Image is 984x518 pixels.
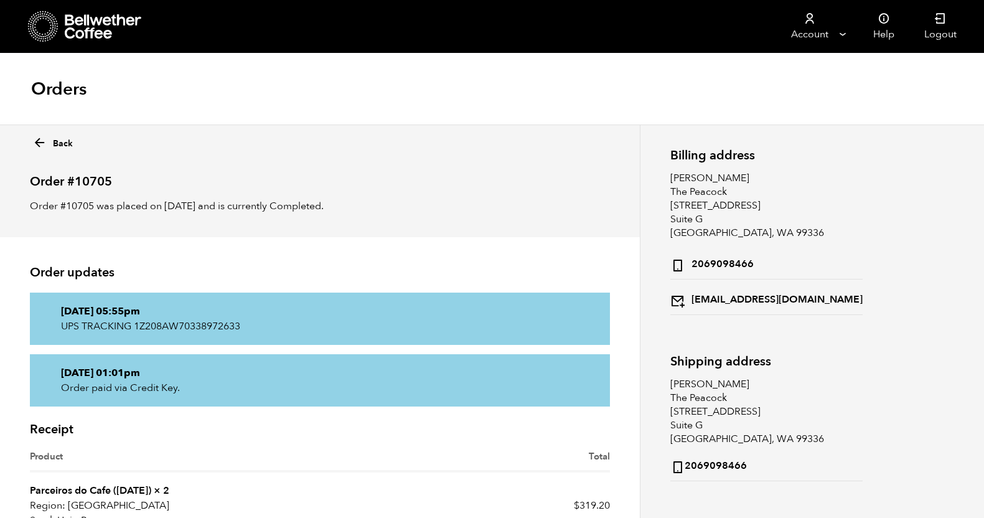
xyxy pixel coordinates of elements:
[61,319,579,334] p: UPS TRACKING 1Z208AW70338972633
[574,499,579,512] span: $
[30,450,320,473] th: Product
[320,450,610,473] th: Total
[30,498,320,513] p: [GEOGRAPHIC_DATA]
[154,484,169,497] strong: × 2
[30,422,610,437] h2: Receipt
[574,499,610,512] bdi: 319.20
[670,456,747,474] strong: 2069098466
[61,365,579,380] p: [DATE] 01:01pm
[30,498,65,513] strong: Region:
[670,171,863,315] address: [PERSON_NAME] The Peacock [STREET_ADDRESS] Suite G [GEOGRAPHIC_DATA], WA 99336
[670,377,863,481] address: [PERSON_NAME] The Peacock [STREET_ADDRESS] Suite G [GEOGRAPHIC_DATA], WA 99336
[32,132,73,150] a: Back
[670,290,863,308] strong: [EMAIL_ADDRESS][DOMAIN_NAME]
[61,380,579,395] p: Order paid via Credit Key.
[30,265,610,280] h2: Order updates
[31,78,87,100] h1: Orders
[30,164,610,189] h2: Order #10705
[670,354,863,369] h2: Shipping address
[30,199,610,214] p: Order #10705 was placed on [DATE] and is currently Completed.
[670,255,754,273] strong: 2069098466
[61,304,579,319] p: [DATE] 05:55pm
[670,148,863,162] h2: Billing address
[30,484,151,497] a: Parceiros do Cafe ([DATE])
